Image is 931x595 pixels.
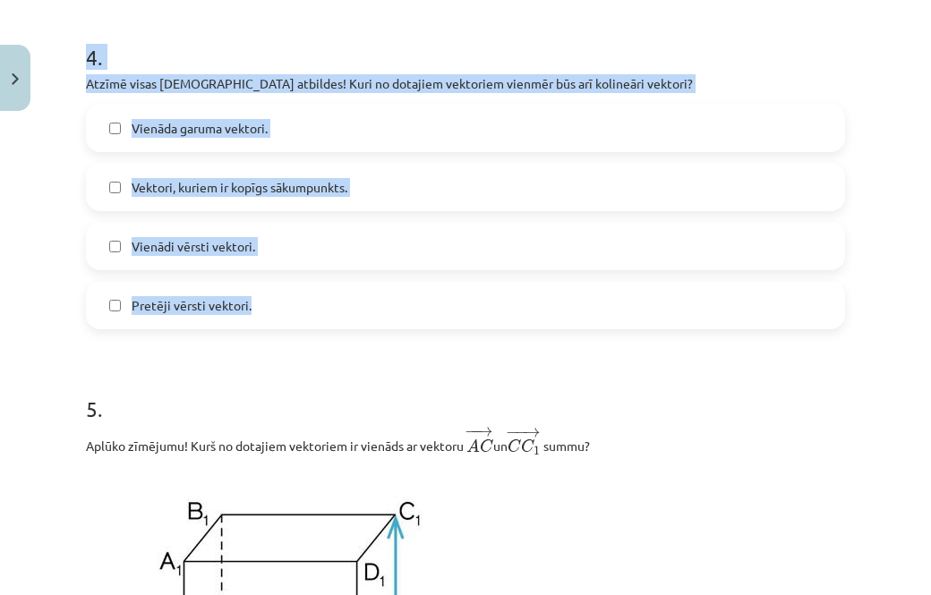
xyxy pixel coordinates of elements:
[86,13,845,69] h1: 4 .
[465,427,478,437] span: −
[506,428,519,438] span: −
[109,123,121,134] input: Vienāda garuma vektori.
[515,428,523,438] span: −
[466,438,480,452] span: A
[86,365,845,421] h1: 5 .
[109,182,121,193] input: Vektori, kuriem ir kopīgs sākumpunkts.
[12,73,19,85] img: icon-close-lesson-0947bae3869378f0d4975bcd49f059093ad1ed9edebbc8119c70593378902aed.svg
[132,178,347,197] span: Vektori, kuriem ir kopīgs sākumpunkts.
[475,427,493,437] span: →
[86,426,845,456] p: Aplūko zīmējumu! Kurš no dotajiem vektoriem ir vienāds ar vektoru ﻿ un ​​﻿ summu?
[480,439,493,453] span: C
[534,446,540,455] span: 1
[508,439,521,453] span: C
[470,427,472,437] span: −
[109,241,121,252] input: Vienādi vērsti vektori.
[521,439,534,453] span: C
[132,296,252,315] span: Pretēji vērsti vektori.
[86,74,845,93] p: Atzīmē visas [DEMOGRAPHIC_DATA] atbildes! Kuri no dotajiem vektoriem vienmēr būs arī kolineāri ve...
[523,428,541,438] span: →
[132,119,268,138] span: Vienāda garuma vektori.
[132,237,255,256] span: Vienādi vērsti vektori.
[109,300,121,311] input: Pretēji vērsti vektori.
